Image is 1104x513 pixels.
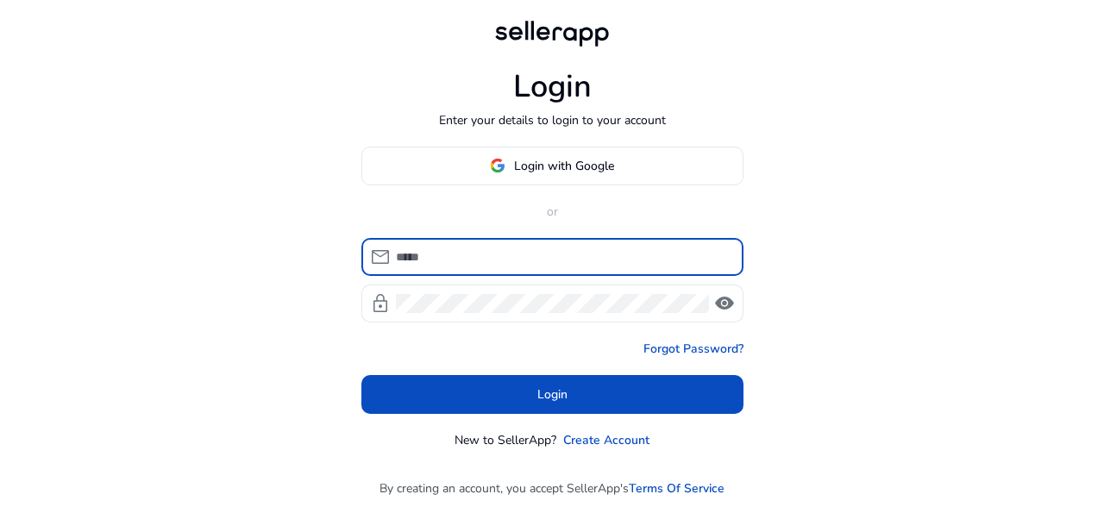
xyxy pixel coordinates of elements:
span: mail [370,247,391,267]
span: visibility [714,293,735,314]
span: lock [370,293,391,314]
a: Forgot Password? [643,340,743,358]
button: Login with Google [361,147,743,185]
span: Login [537,385,568,404]
img: google-logo.svg [490,158,505,173]
a: Create Account [563,431,649,449]
h1: Login [513,68,592,105]
span: Login with Google [514,157,614,175]
p: New to SellerApp? [455,431,556,449]
a: Terms Of Service [629,479,724,497]
p: Enter your details to login to your account [439,111,666,129]
button: Login [361,375,743,414]
p: or [361,203,743,221]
